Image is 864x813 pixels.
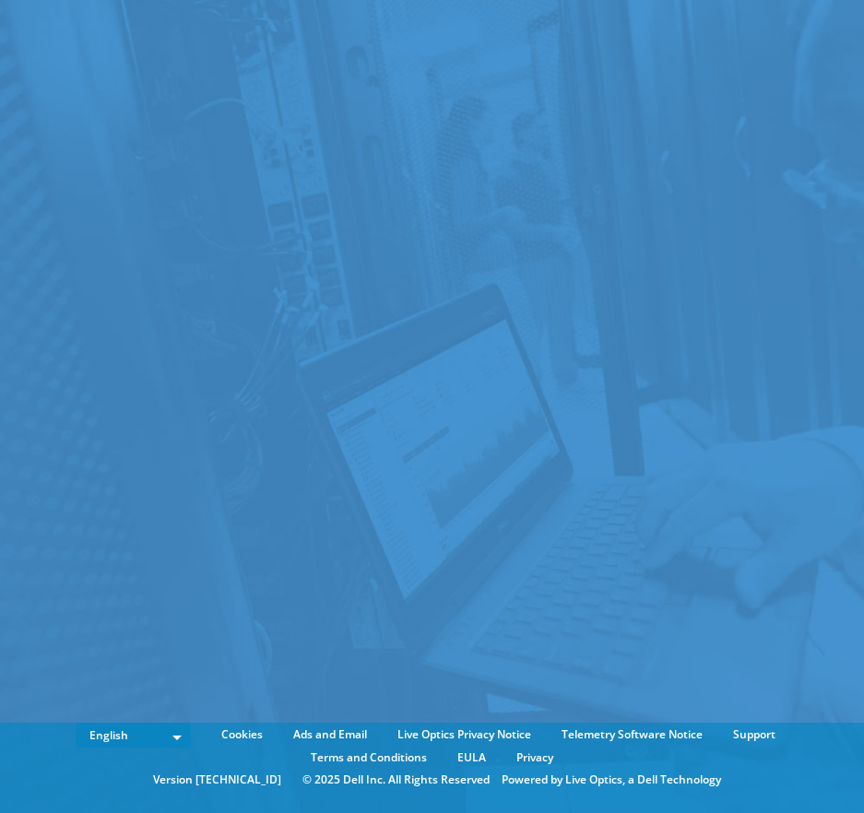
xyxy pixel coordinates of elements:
a: Cookies [207,725,277,745]
a: Ads and Email [279,725,381,745]
a: Telemetry Software Notice [548,725,716,745]
a: Live Optics Privacy Notice [384,725,545,745]
li: Version [TECHNICAL_ID] [144,770,290,790]
a: EULA [444,748,500,768]
a: Terms and Conditions [297,748,441,768]
li: Powered by Live Optics, a Dell Technology [502,770,721,790]
li: © 2025 Dell Inc. All Rights Reserved [293,770,499,790]
a: Support [719,725,789,745]
a: Privacy [503,748,567,768]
